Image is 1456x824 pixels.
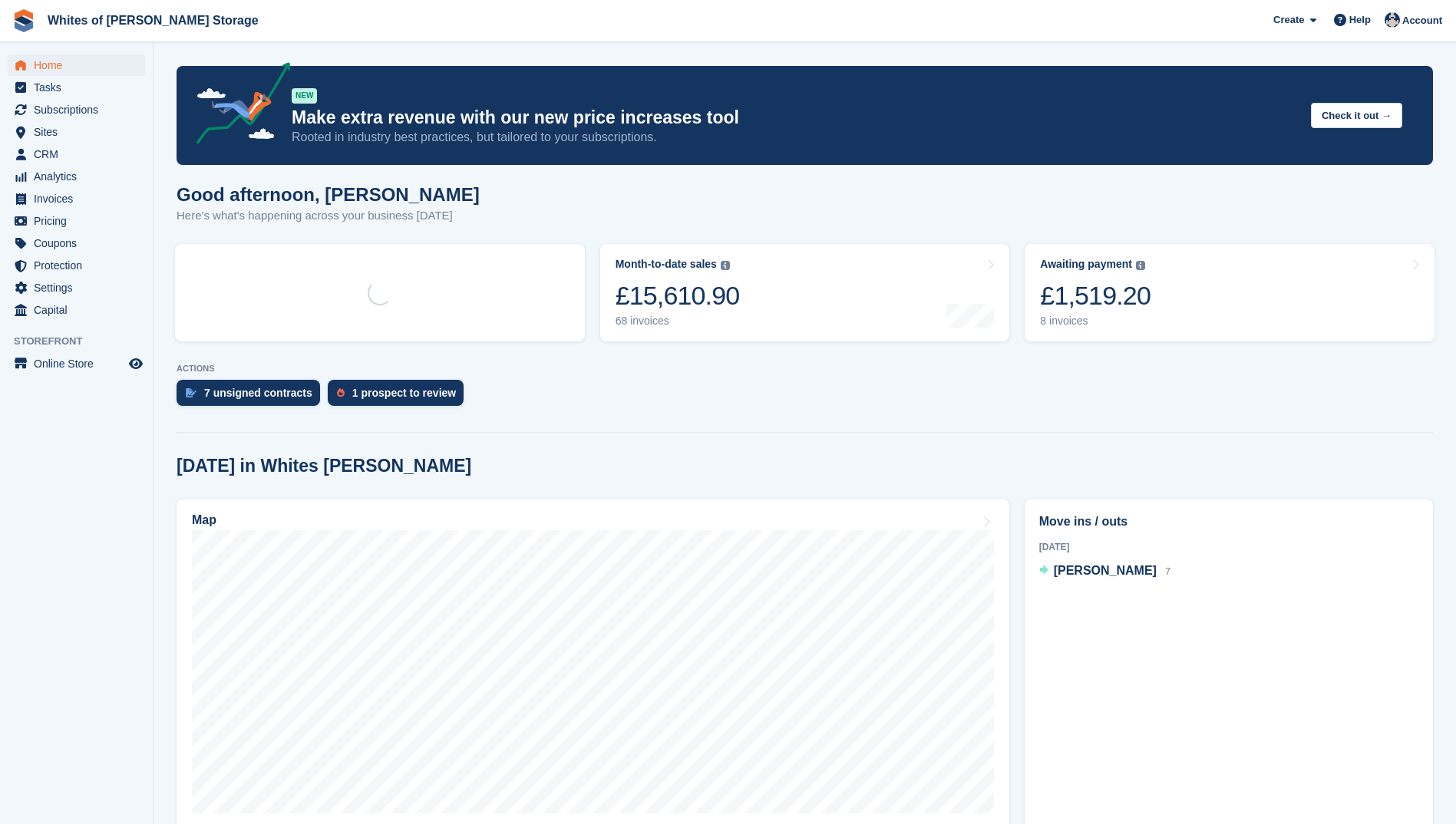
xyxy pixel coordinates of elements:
span: Help [1349,12,1371,28]
a: menu [8,77,145,98]
a: [PERSON_NAME] 7 [1039,562,1170,582]
span: 7 [1165,566,1170,577]
div: £15,610.90 [616,280,740,311]
a: Preview store [127,354,145,373]
a: menu [8,353,145,374]
span: [PERSON_NAME] [1054,564,1157,577]
div: 7 unsigned contracts [204,387,312,399]
span: Tasks [34,77,126,98]
button: Check it out → [1311,103,1402,128]
span: Coupons [34,232,126,254]
img: prospect-51fa495bee0391a8d652442698ab0144808aea92771e9ea1ae160a38d050c398.svg [337,388,345,397]
a: menu [8,166,145,187]
span: Pricing [34,210,126,232]
a: menu [8,99,145,120]
p: Make extra revenue with our new price increases tool [292,107,1299,129]
span: Storefront [14,334,153,349]
div: 8 invoices [1040,315,1151,328]
a: Whites of [PERSON_NAME] Storage [41,8,265,33]
a: 1 prospect to review [328,380,471,414]
a: menu [8,255,145,276]
span: Home [34,54,126,76]
div: £1,519.20 [1040,280,1151,311]
span: Account [1402,13,1442,28]
span: Sites [34,121,126,143]
span: Analytics [34,166,126,187]
div: Month-to-date sales [616,258,717,271]
h2: [DATE] in Whites [PERSON_NAME] [177,456,471,476]
span: Settings [34,277,126,298]
img: contract_signature_icon-13c848040528278c33f63329250d36e43548de30e8caae1d1a13099fd9432cc5.svg [186,388,196,397]
img: Wendy [1385,12,1400,28]
div: [DATE] [1039,540,1418,554]
a: menu [8,121,145,143]
img: stora-icon-8386f47178a22dfd0bd8f6a31ec36ba5ce8667c1dd55bd0f319d3a0aa187defe.svg [12,9,35,32]
a: menu [8,210,145,232]
p: ACTIONS [177,364,1433,374]
img: icon-info-grey-7440780725fd019a000dd9b08b2336e03edf1995a4989e88bcd33f0948082b44.svg [721,261,730,270]
div: Awaiting payment [1040,258,1132,271]
a: menu [8,188,145,209]
span: Invoices [34,188,126,209]
div: NEW [292,88,317,104]
div: 1 prospect to review [352,387,456,399]
a: menu [8,143,145,165]
span: Capital [34,299,126,321]
img: icon-info-grey-7440780725fd019a000dd9b08b2336e03edf1995a4989e88bcd33f0948082b44.svg [1136,261,1145,270]
h2: Move ins / outs [1039,513,1418,531]
span: Online Store [34,353,126,374]
span: Protection [34,255,126,276]
span: Subscriptions [34,99,126,120]
span: Create [1273,12,1304,28]
img: price-adjustments-announcement-icon-8257ccfd72463d97f412b2fc003d46551f7dbcb40ab6d574587a9cd5c0d94... [183,62,291,150]
a: 7 unsigned contracts [177,380,328,414]
a: menu [8,299,145,321]
a: menu [8,232,145,254]
p: Here's what's happening across your business [DATE] [177,207,480,225]
h1: Good afternoon, [PERSON_NAME] [177,184,480,205]
span: CRM [34,143,126,165]
div: 68 invoices [616,315,740,328]
a: menu [8,54,145,76]
a: menu [8,277,145,298]
a: Awaiting payment £1,519.20 8 invoices [1025,244,1435,341]
p: Rooted in industry best practices, but tailored to your subscriptions. [292,129,1299,146]
a: Month-to-date sales £15,610.90 68 invoices [600,244,1010,341]
h2: Map [192,513,216,527]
